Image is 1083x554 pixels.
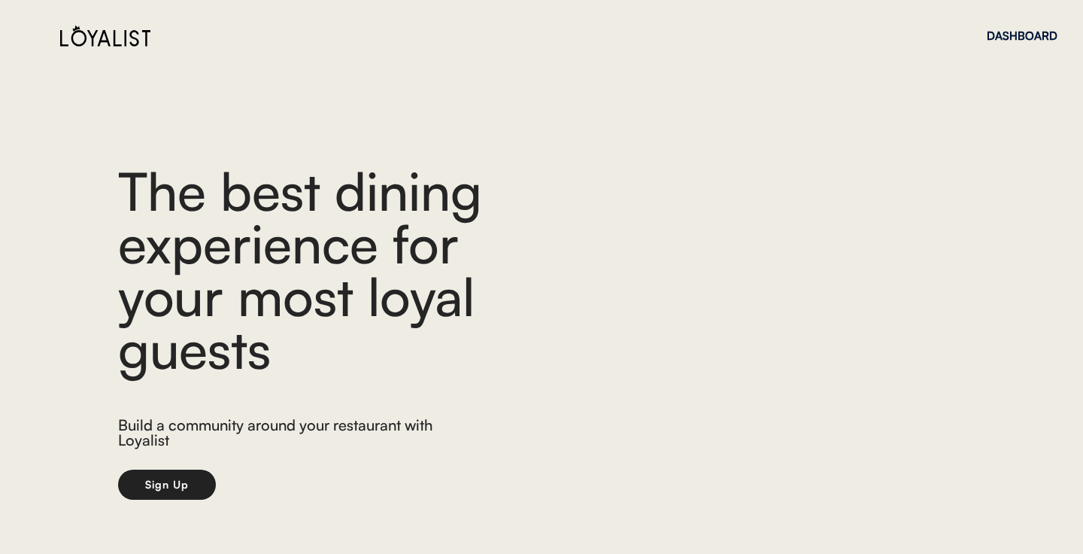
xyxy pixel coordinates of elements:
button: Sign Up [118,470,216,500]
img: Loyalist%20Logo%20Black.svg [60,25,150,47]
div: The best dining experience for your most loyal guests [118,164,569,375]
div: DASHBOARD [987,30,1057,41]
img: yH5BAEAAAAALAAAAAABAAEAAAIBRAA7 [614,120,965,546]
div: Build a community around your restaurant with Loyalist [118,418,447,452]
